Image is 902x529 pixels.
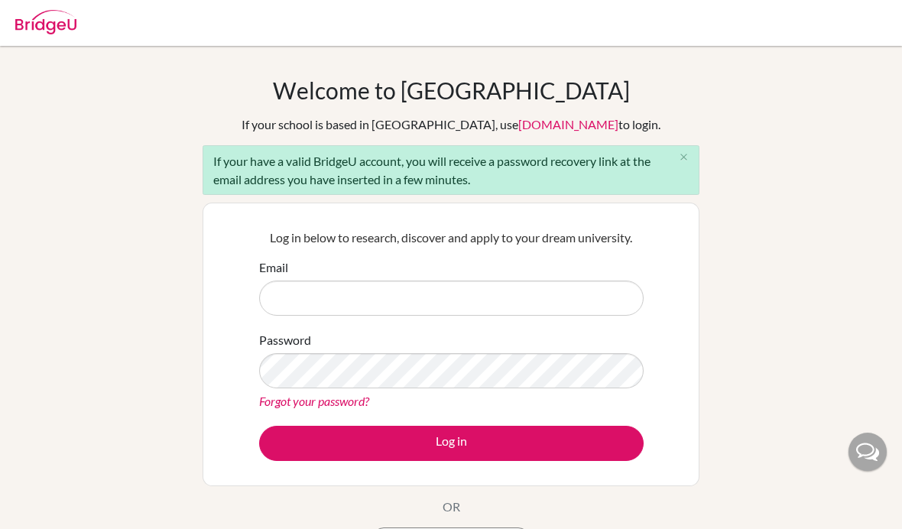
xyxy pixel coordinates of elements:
h1: Welcome to [GEOGRAPHIC_DATA] [273,76,630,104]
img: Bridge-U [15,10,76,34]
i: close [678,151,689,163]
a: [DOMAIN_NAME] [518,117,618,131]
p: Log in below to research, discover and apply to your dream university. [259,229,644,247]
button: Close [668,146,699,169]
a: Forgot your password? [259,394,369,408]
div: If your have a valid BridgeU account, you will receive a password recovery link at the email addr... [203,145,699,195]
label: Password [259,331,311,349]
p: OR [443,498,460,516]
button: Log in [259,426,644,461]
div: If your school is based in [GEOGRAPHIC_DATA], use to login. [242,115,660,134]
label: Email [259,258,288,277]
